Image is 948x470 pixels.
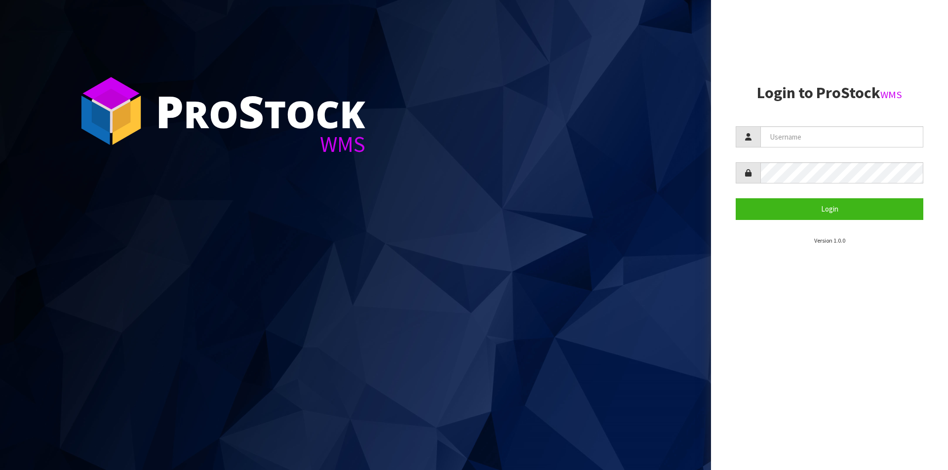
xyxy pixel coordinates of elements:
div: ro tock [156,89,365,133]
small: WMS [880,88,902,101]
span: S [238,81,264,141]
small: Version 1.0.0 [814,237,845,244]
img: ProStock Cube [74,74,148,148]
button: Login [736,198,923,219]
span: P [156,81,184,141]
input: Username [760,126,923,147]
h2: Login to ProStock [736,84,923,102]
div: WMS [156,133,365,155]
